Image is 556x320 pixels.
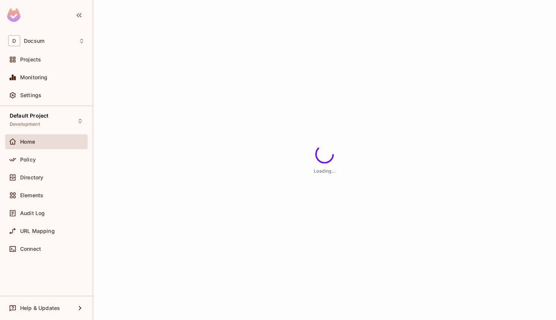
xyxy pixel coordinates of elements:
[20,139,35,145] span: Home
[20,57,41,63] span: Projects
[20,246,41,252] span: Connect
[20,92,41,98] span: Settings
[7,8,20,22] img: SReyMgAAAABJRU5ErkJggg==
[10,121,40,127] span: Development
[24,38,44,44] span: Workspace: Docsum
[20,175,43,180] span: Directory
[20,192,43,198] span: Elements
[20,157,36,163] span: Policy
[10,113,48,119] span: Default Project
[20,74,48,80] span: Monitoring
[8,35,20,46] span: D
[20,228,55,234] span: URL Mapping
[20,305,60,311] span: Help & Updates
[314,168,335,174] span: Loading...
[20,210,45,216] span: Audit Log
